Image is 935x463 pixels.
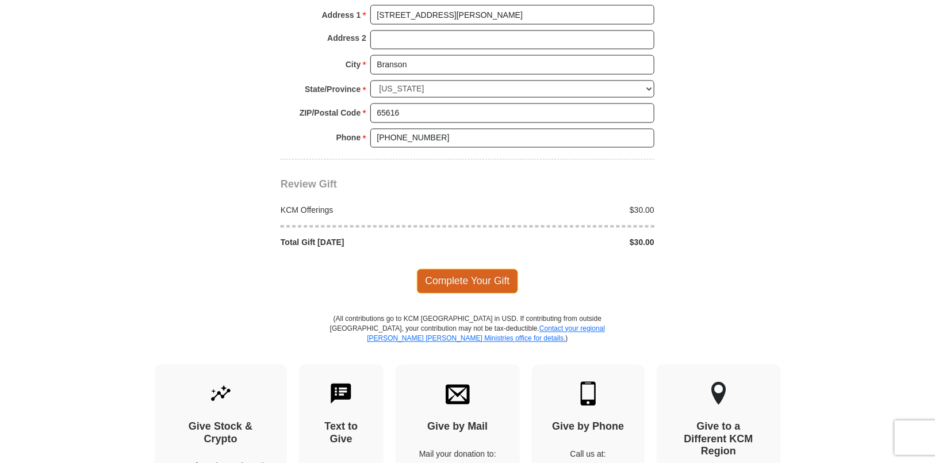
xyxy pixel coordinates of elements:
strong: Phone [336,130,361,146]
img: mobile.svg [576,382,600,406]
h4: Give by Phone [552,421,624,434]
div: $30.00 [467,205,661,216]
strong: State/Province [305,82,361,98]
div: Total Gift [DATE] [275,237,468,248]
strong: City [346,57,361,73]
span: Complete Your Gift [417,269,519,293]
strong: Address 1 [322,7,361,23]
h4: Give by Mail [416,421,500,434]
img: other-region [711,382,727,406]
p: Mail your donation to: [416,449,500,460]
span: Review Gift [281,179,337,190]
p: Call us at: [552,449,624,460]
strong: ZIP/Postal Code [300,105,361,121]
a: Contact your regional [PERSON_NAME] [PERSON_NAME] Ministries office for details. [367,325,605,343]
p: (All contributions go to KCM [GEOGRAPHIC_DATA] in USD. If contributing from outside [GEOGRAPHIC_D... [329,315,606,365]
img: give-by-stock.svg [209,382,233,406]
h4: Give to a Different KCM Region [677,421,761,458]
img: envelope.svg [446,382,470,406]
img: text-to-give.svg [329,382,353,406]
div: KCM Offerings [275,205,468,216]
h4: Text to Give [319,421,364,446]
div: $30.00 [467,237,661,248]
h4: Give Stock & Crypto [175,421,267,446]
strong: Address 2 [327,30,366,47]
